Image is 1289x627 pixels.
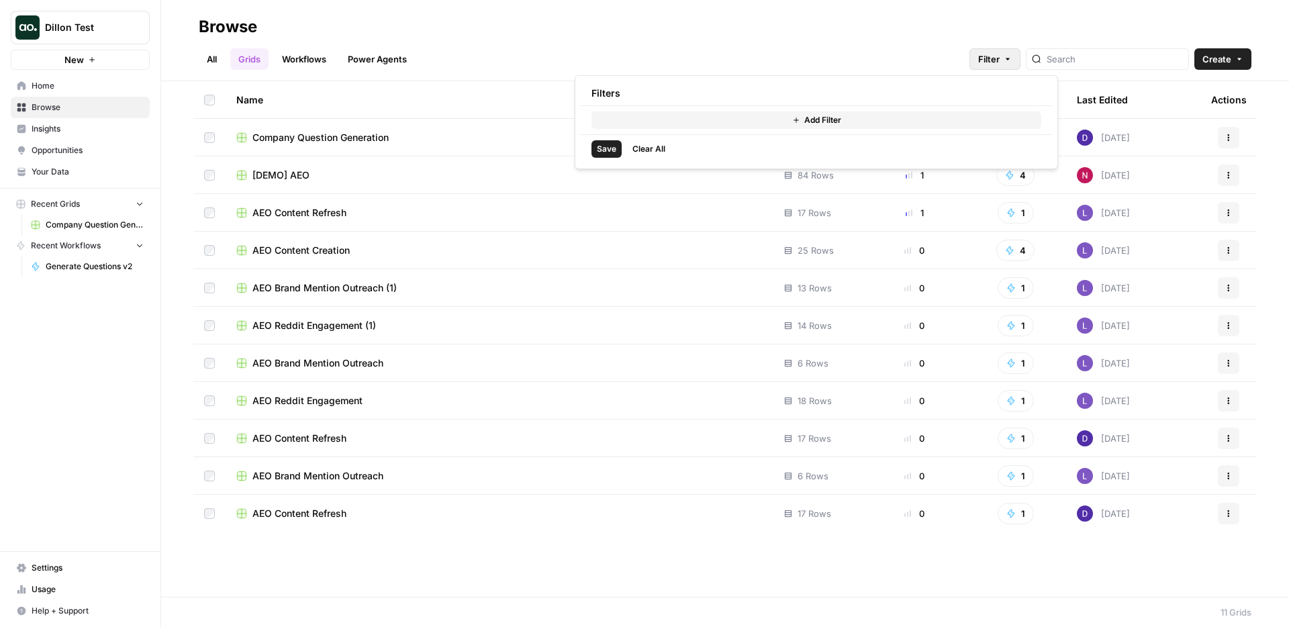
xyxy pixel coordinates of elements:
[236,81,763,118] div: Name
[1077,430,1130,446] div: [DATE]
[199,48,225,70] a: All
[1077,318,1130,334] div: [DATE]
[32,583,144,595] span: Usage
[1077,205,1130,221] div: [DATE]
[11,118,150,140] a: Insights
[1194,48,1251,70] button: Create
[32,562,144,574] span: Settings
[1077,468,1130,484] div: [DATE]
[11,194,150,214] button: Recent Grids
[1077,468,1093,484] img: rn7sh892ioif0lo51687sih9ndqw
[11,140,150,161] a: Opportunities
[798,356,828,370] span: 6 Rows
[252,432,346,445] span: AEO Content Refresh
[875,507,954,520] div: 0
[1077,81,1128,118] div: Last Edited
[32,80,144,92] span: Home
[875,394,954,407] div: 0
[236,469,763,483] a: AEO Brand Mention Outreach
[998,277,1034,299] button: 1
[798,244,834,257] span: 25 Rows
[998,202,1034,224] button: 1
[1077,242,1130,258] div: [DATE]
[1077,167,1093,183] img: 809rsgs8fojgkhnibtwc28oh1nli
[11,11,150,44] button: Workspace: Dillon Test
[996,240,1035,261] button: 4
[236,281,763,295] a: AEO Brand Mention Outreach (1)
[252,394,363,407] span: AEO Reddit Engagement
[11,161,150,183] a: Your Data
[798,469,828,483] span: 6 Rows
[11,236,150,256] button: Recent Workflows
[252,281,397,295] span: AEO Brand Mention Outreach (1)
[875,469,954,483] div: 0
[1077,393,1093,409] img: rn7sh892ioif0lo51687sih9ndqw
[998,315,1034,336] button: 1
[236,244,763,257] a: AEO Content Creation
[1077,130,1130,146] div: [DATE]
[998,390,1034,412] button: 1
[875,206,954,220] div: 1
[875,319,954,332] div: 0
[252,131,389,144] span: Company Question Generation
[252,206,346,220] span: AEO Content Refresh
[32,123,144,135] span: Insights
[236,432,763,445] a: AEO Content Refresh
[1221,606,1251,619] div: 11 Grids
[274,48,334,70] a: Workflows
[798,319,832,332] span: 14 Rows
[236,131,763,144] a: Company Question Generation
[252,168,309,182] span: [DEMO] AEO
[875,356,954,370] div: 0
[798,394,832,407] span: 18 Rows
[236,319,763,332] a: AEO Reddit Engagement (1)
[32,166,144,178] span: Your Data
[11,600,150,622] button: Help + Support
[998,465,1034,487] button: 1
[798,168,834,182] span: 84 Rows
[236,394,763,407] a: AEO Reddit Engagement
[978,52,1000,66] span: Filter
[591,111,1041,129] button: Add Filter
[252,507,346,520] span: AEO Content Refresh
[1077,355,1093,371] img: rn7sh892ioif0lo51687sih9ndqw
[875,432,954,445] div: 0
[798,206,831,220] span: 17 Rows
[32,605,144,617] span: Help + Support
[46,219,144,231] span: Company Question Generation
[236,206,763,220] a: AEO Content Refresh
[252,319,376,332] span: AEO Reddit Engagement (1)
[11,50,150,70] button: New
[875,168,954,182] div: 1
[25,256,150,277] a: Generate Questions v2
[632,143,665,155] span: Clear All
[236,168,763,182] a: [DEMO] AEO
[230,48,269,70] a: Grids
[11,97,150,118] a: Browse
[969,48,1020,70] button: Filter
[1077,430,1093,446] img: 6clbhjv5t98vtpq4yyt91utag0vy
[1202,52,1231,66] span: Create
[340,48,415,70] a: Power Agents
[1077,318,1093,334] img: rn7sh892ioif0lo51687sih9ndqw
[15,15,40,40] img: Dillon Test Logo
[25,214,150,236] a: Company Question Generation
[252,244,350,257] span: AEO Content Creation
[236,507,763,520] a: AEO Content Refresh
[804,114,841,126] span: Add Filter
[46,260,144,273] span: Generate Questions v2
[252,356,383,370] span: AEO Brand Mention Outreach
[996,164,1035,186] button: 4
[1077,505,1130,522] div: [DATE]
[1077,205,1093,221] img: rn7sh892ioif0lo51687sih9ndqw
[45,21,126,34] span: Dillon Test
[1077,505,1093,522] img: 6clbhjv5t98vtpq4yyt91utag0vy
[11,75,150,97] a: Home
[591,140,622,158] button: Save
[236,356,763,370] a: AEO Brand Mention Outreach
[32,101,144,113] span: Browse
[1077,242,1093,258] img: rn7sh892ioif0lo51687sih9ndqw
[1077,130,1093,146] img: 6clbhjv5t98vtpq4yyt91utag0vy
[1077,393,1130,409] div: [DATE]
[575,75,1058,169] div: Filter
